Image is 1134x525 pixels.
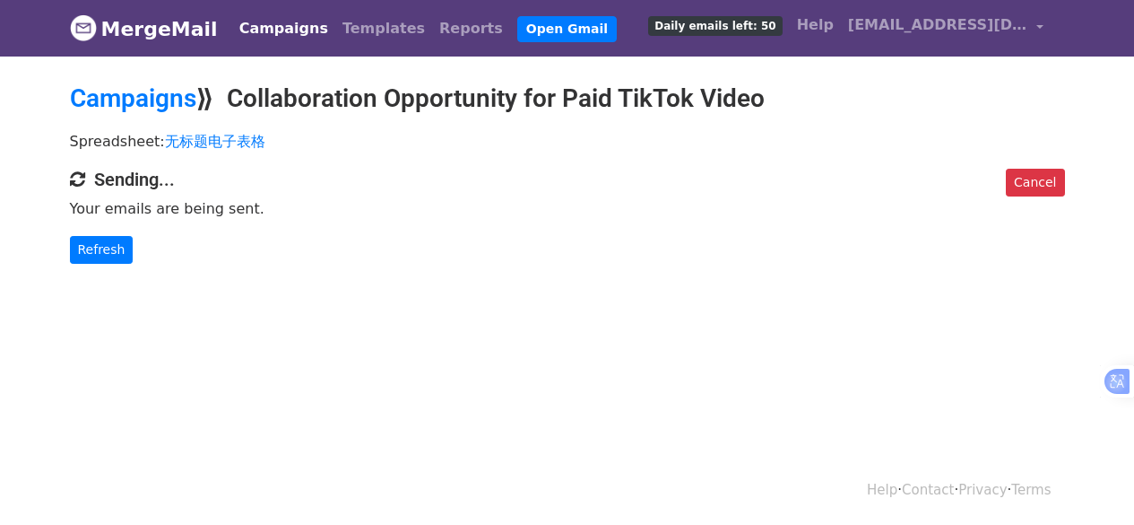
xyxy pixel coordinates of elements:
[841,7,1051,49] a: [EMAIL_ADDRESS][DOMAIN_NAME]
[70,10,218,48] a: MergeMail
[70,83,196,113] a: Campaigns
[648,16,782,36] span: Daily emails left: 50
[1006,169,1064,197] a: Cancel
[70,199,1065,218] p: Your emails are being sent.
[958,482,1007,498] a: Privacy
[70,83,1065,114] h2: ⟫ Collaboration Opportunity for Paid TikTok Video
[165,133,265,150] a: 无标题电子表格
[1011,482,1051,498] a: Terms
[902,482,954,498] a: Contact
[335,11,432,47] a: Templates
[232,11,335,47] a: Campaigns
[70,169,1065,190] h4: Sending...
[70,132,1065,151] p: Spreadsheet:
[432,11,510,47] a: Reports
[70,236,134,264] a: Refresh
[790,7,841,43] a: Help
[848,14,1027,36] span: [EMAIL_ADDRESS][DOMAIN_NAME]
[641,7,789,43] a: Daily emails left: 50
[517,16,617,42] a: Open Gmail
[70,14,97,41] img: MergeMail logo
[867,482,897,498] a: Help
